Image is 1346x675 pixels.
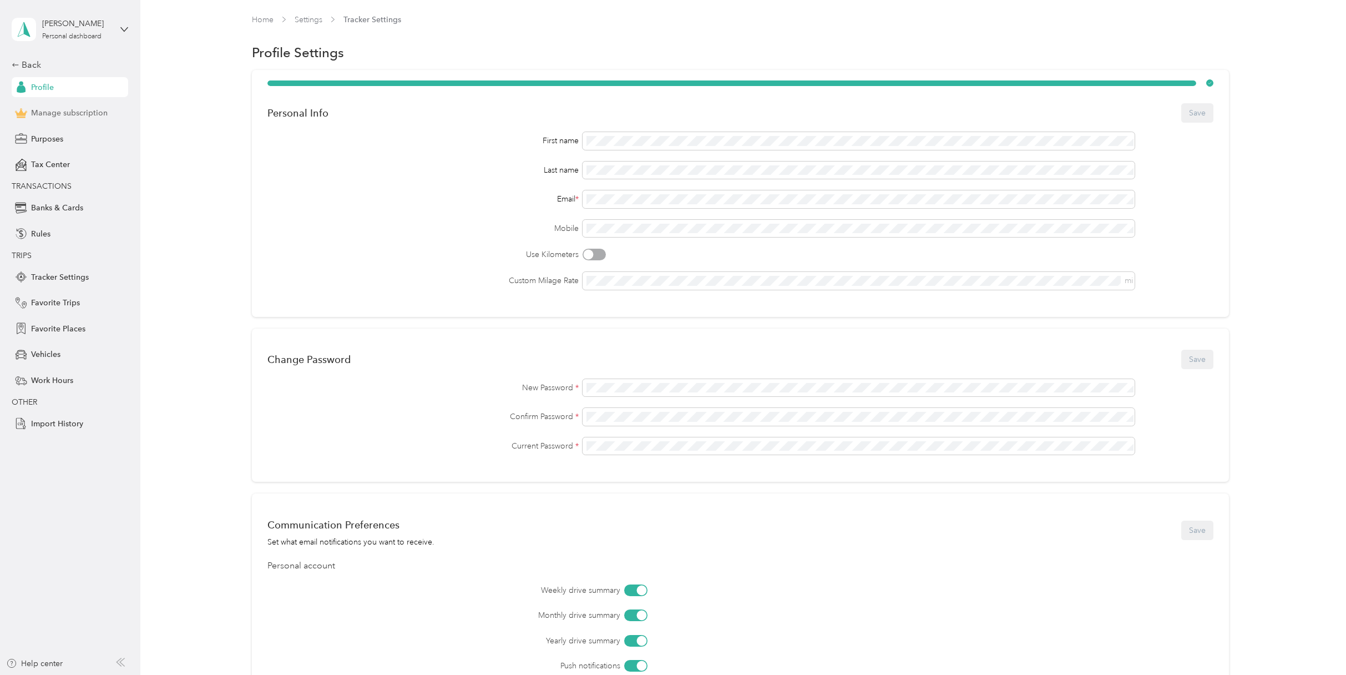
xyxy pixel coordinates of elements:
[31,418,83,430] span: Import History
[330,609,620,621] label: Monthly drive summary
[267,519,434,531] div: Communication Preferences
[267,107,328,119] div: Personal Info
[1284,613,1346,675] iframe: Everlance-gr Chat Button Frame
[267,275,579,286] label: Custom Milage Rate
[343,14,401,26] span: Tracker Settings
[252,47,344,58] h1: Profile Settings
[31,159,70,170] span: Tax Center
[42,18,112,29] div: [PERSON_NAME]
[267,560,1214,573] div: Personal account
[31,107,108,119] span: Manage subscription
[252,15,274,24] a: Home
[1125,276,1133,285] span: mi
[31,323,85,335] span: Favorite Places
[295,15,322,24] a: Settings
[42,33,102,40] div: Personal dashboard
[267,382,579,394] label: New Password
[330,585,620,596] label: Weekly drive summary
[31,228,50,240] span: Rules
[267,536,434,548] div: Set what email notifications you want to receive.
[31,271,89,283] span: Tracker Settings
[31,133,63,145] span: Purposes
[12,251,32,260] span: TRIPS
[267,193,579,205] div: Email
[267,135,579,147] div: First name
[12,397,37,407] span: OTHER
[31,297,80,309] span: Favorite Trips
[267,223,579,234] label: Mobile
[12,182,72,191] span: TRANSACTIONS
[267,164,579,176] div: Last name
[31,375,73,386] span: Work Hours
[31,82,54,93] span: Profile
[267,411,579,422] label: Confirm Password
[330,660,620,672] label: Push notifications
[330,635,620,647] label: Yearly drive summary
[6,658,63,669] button: Help center
[267,354,351,365] div: Change Password
[31,202,83,214] span: Banks & Cards
[267,440,579,452] label: Current Password
[12,58,123,72] div: Back
[267,249,579,260] label: Use Kilometers
[31,349,60,360] span: Vehicles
